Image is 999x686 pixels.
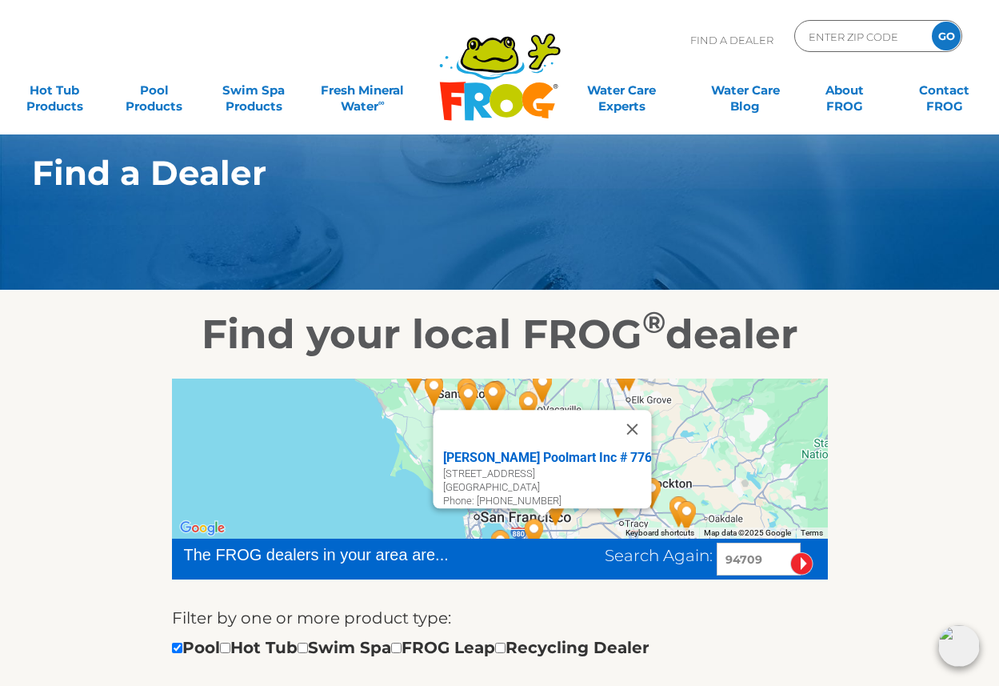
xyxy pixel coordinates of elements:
img: Google [176,518,229,539]
a: Terms (opens in new tab) [801,528,823,537]
div: Sonoma Hot Tubs & Pool Supplies - Sonoma - 31 miles away. [450,377,487,420]
h1: Find a Dealer [32,154,893,192]
div: Leslie's Poolmart Inc # 827 - 25 miles away. [537,488,574,532]
a: Hot TubProducts [16,74,94,106]
sup: ® [642,304,665,340]
a: Swim SpaProducts [215,74,293,106]
a: Open this area in Google Maps (opens a new window) [176,518,229,539]
button: Close [613,410,651,448]
a: Fresh MineralWater∞ [314,74,411,106]
input: Submit [790,552,813,576]
sup: ∞ [378,97,385,108]
div: [GEOGRAPHIC_DATA] [442,481,651,495]
span: Search Again: [605,546,713,565]
input: Zip Code Form [807,25,915,48]
input: GO [932,22,961,50]
a: AboutFROG [806,74,884,106]
div: Leslie's Poolmart, Inc. # 340 - 68 miles away. [661,490,697,533]
div: Leslie's Poolmart, Inc. # 62 - 52 miles away. [618,431,655,474]
div: Leslie's Poolmart, Inc. # 52 - 72 miles away. [669,495,705,538]
div: The FROG dealers in your area are... [184,543,506,567]
a: Water CareBlog [707,74,785,106]
div: Leslie's Poolmart, Inc. # 403 - 57 miles away. [633,471,670,515]
p: Find A Dealer [690,20,773,60]
div: Leslie's Poolmart Inc # 66 - 25 miles away. [516,512,553,556]
label: Filter by one or more product type: [172,605,451,631]
div: Leslie's Poolmart Inc # 777 - 28 miles away. [510,385,547,428]
div: Leslie's Poolmart Inc # 83 - 37 miles away. [525,365,561,408]
a: PoolProducts [115,74,193,106]
span: Map data ©2025 Google [704,528,791,537]
div: Sonoma Hot Tubs & Pool Supplies - Napa - 30 miles away. [475,375,512,419]
img: openIcon [938,625,980,667]
div: [STREET_ADDRESS] [442,467,651,481]
div: Sonoma Backyard - 40 miles away. [416,369,453,412]
div: Leslie's Poolmart Inc # 146 - 26 miles away. [482,524,519,567]
div: Leslie's Poolmart, Inc. # 544 - 56 miles away. [624,411,661,455]
a: ContactFROG [905,74,983,106]
div: Pool Mart - 34 miles away. [449,371,486,415]
div: Pool Hot Tub Swim Spa FROG Leap Recycling Dealer [172,635,649,660]
div: Phone: [PHONE_NUMBER] [442,495,651,508]
a: Water CareExperts [559,74,685,106]
h2: Find your local FROG dealer [8,311,992,359]
button: Keyboard shortcuts [625,528,694,539]
div: [PERSON_NAME] Poolmart Inc # 776 [442,448,651,467]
